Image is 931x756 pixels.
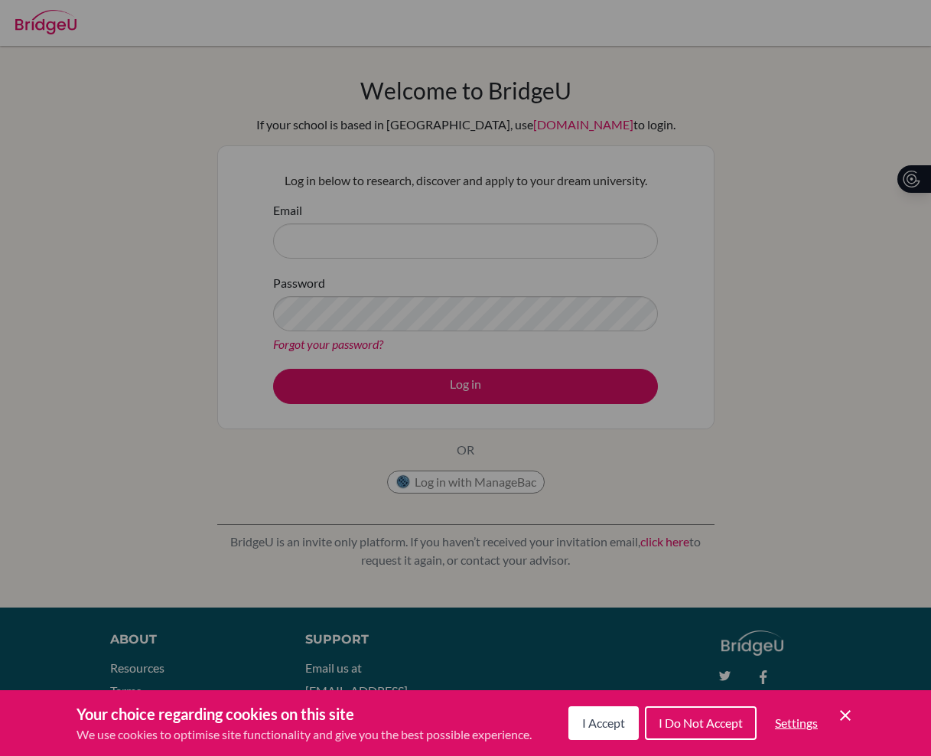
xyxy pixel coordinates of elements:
button: Settings [763,708,830,738]
button: I Do Not Accept [645,706,757,740]
button: I Accept [568,706,639,740]
span: Settings [775,715,818,730]
p: We use cookies to optimise site functionality and give you the best possible experience. [76,725,532,744]
span: I Do Not Accept [659,715,743,730]
span: I Accept [582,715,625,730]
h3: Your choice regarding cookies on this site [76,702,532,725]
button: Save and close [836,706,855,725]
